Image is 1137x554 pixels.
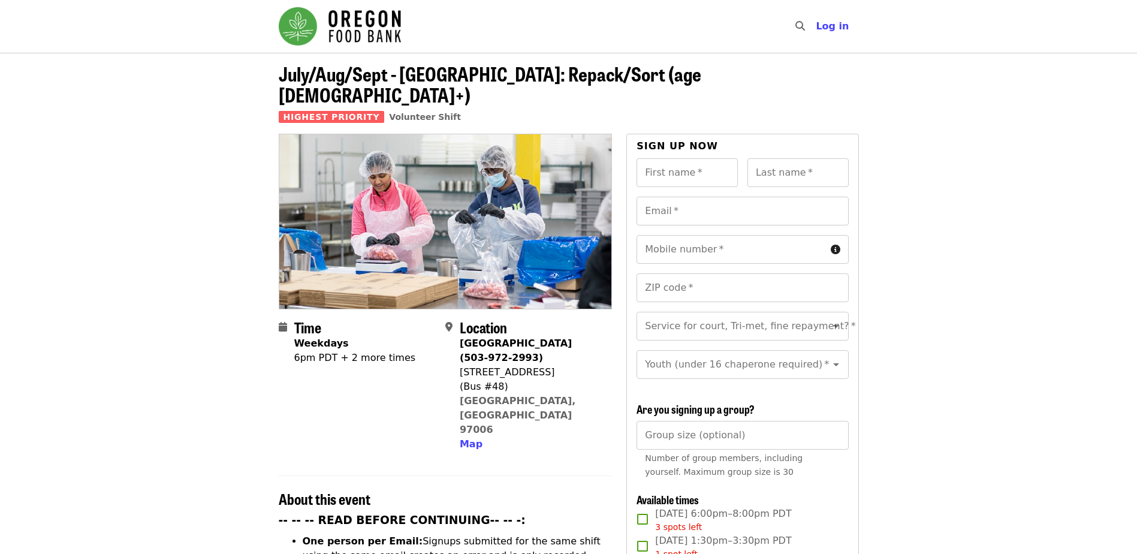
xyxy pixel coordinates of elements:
i: calendar icon [279,321,287,333]
div: [STREET_ADDRESS] [460,365,602,380]
input: Search [812,12,822,41]
button: Map [460,437,482,451]
i: circle-info icon [831,244,840,255]
span: [DATE] 6:00pm–8:00pm PDT [655,507,791,534]
input: First name [637,158,738,187]
span: Highest Priority [279,111,385,123]
button: Open [828,318,845,335]
span: Location [460,317,507,338]
input: ZIP code [637,273,848,302]
i: search icon [795,20,805,32]
strong: [GEOGRAPHIC_DATA] (503-972-2993) [460,338,572,363]
span: Sign up now [637,140,718,152]
button: Log in [806,14,858,38]
span: 3 spots left [655,522,702,532]
i: map-marker-alt icon [445,321,453,333]
div: 6pm PDT + 2 more times [294,351,416,365]
button: Open [828,356,845,373]
strong: -- -- -- READ BEFORE CONTINUING-- -- -: [279,514,526,526]
span: Available times [637,492,699,507]
div: (Bus #48) [460,380,602,394]
span: Number of group members, including yourself. Maximum group size is 30 [645,453,803,477]
input: Last name [747,158,849,187]
span: About this event [279,488,370,509]
span: Map [460,438,482,450]
span: Time [294,317,321,338]
input: [object Object] [637,421,848,450]
span: July/Aug/Sept - [GEOGRAPHIC_DATA]: Repack/Sort (age [DEMOGRAPHIC_DATA]+) [279,59,701,109]
input: Mobile number [637,235,825,264]
span: Are you signing up a group? [637,401,755,417]
img: July/Aug/Sept - Beaverton: Repack/Sort (age 10+) organized by Oregon Food Bank [279,134,612,308]
strong: One person per Email: [303,535,423,547]
a: [GEOGRAPHIC_DATA], [GEOGRAPHIC_DATA] 97006 [460,395,576,435]
a: Volunteer Shift [389,112,461,122]
input: Email [637,197,848,225]
span: Log in [816,20,849,32]
img: Oregon Food Bank - Home [279,7,401,46]
strong: Weekdays [294,338,349,349]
